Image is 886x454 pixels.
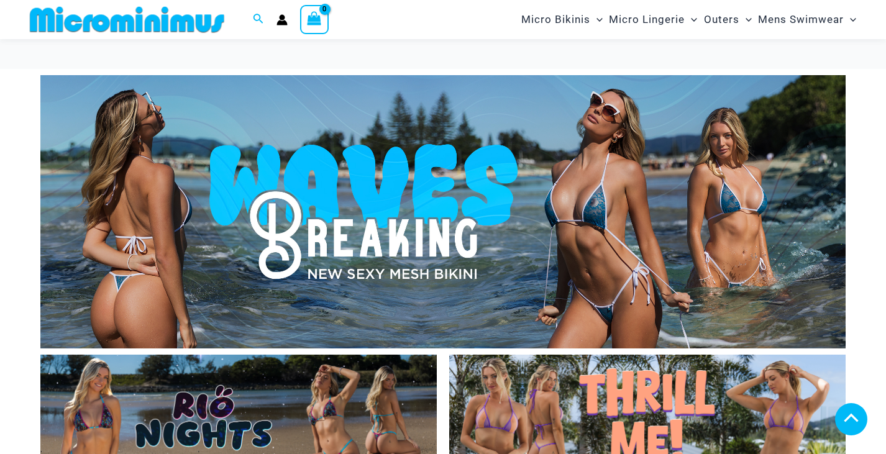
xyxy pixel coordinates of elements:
a: OutersMenu ToggleMenu Toggle [701,4,755,35]
span: Menu Toggle [739,4,752,35]
a: View Shopping Cart, empty [300,5,329,34]
span: Menu Toggle [685,4,697,35]
span: Micro Bikinis [521,4,590,35]
span: Outers [704,4,739,35]
img: Waves Breaking Ocean [40,75,846,348]
span: Mens Swimwear [758,4,844,35]
span: Menu Toggle [590,4,603,35]
a: Micro BikinisMenu ToggleMenu Toggle [518,4,606,35]
img: MM SHOP LOGO FLAT [25,6,229,34]
a: Account icon link [276,14,288,25]
span: Menu Toggle [844,4,856,35]
a: Micro LingerieMenu ToggleMenu Toggle [606,4,700,35]
nav: Site Navigation [516,2,861,37]
a: Search icon link [253,12,264,27]
a: Mens SwimwearMenu ToggleMenu Toggle [755,4,859,35]
span: Micro Lingerie [609,4,685,35]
